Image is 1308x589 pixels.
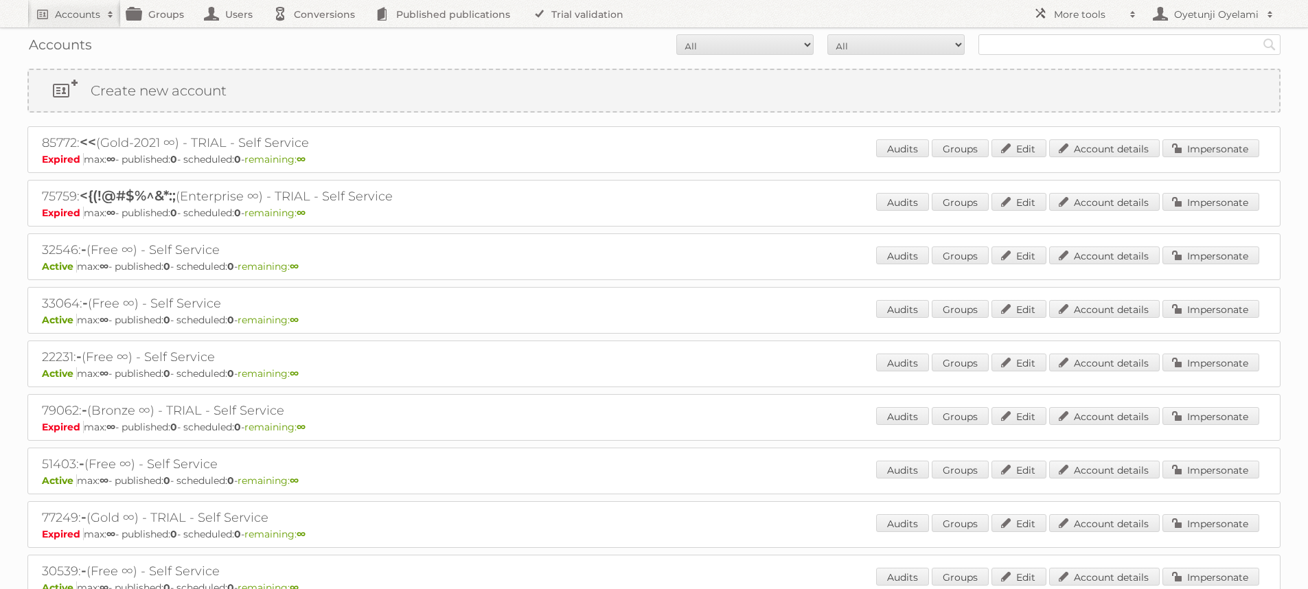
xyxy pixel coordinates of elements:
[876,461,929,478] a: Audits
[42,153,1266,165] p: max: - published: - scheduled: -
[42,294,523,312] h2: 33064: (Free ∞) - Self Service
[932,193,989,211] a: Groups
[55,8,100,21] h2: Accounts
[876,193,929,211] a: Audits
[1049,354,1160,371] a: Account details
[42,421,84,433] span: Expired
[1162,354,1259,371] a: Impersonate
[100,474,108,487] strong: ∞
[290,314,299,326] strong: ∞
[297,207,306,219] strong: ∞
[297,421,306,433] strong: ∞
[42,455,523,473] h2: 51403: (Free ∞) - Self Service
[106,421,115,433] strong: ∞
[82,294,88,311] span: -
[1162,568,1259,586] a: Impersonate
[42,207,84,219] span: Expired
[170,421,177,433] strong: 0
[42,314,77,326] span: Active
[42,207,1266,219] p: max: - published: - scheduled: -
[42,509,523,527] h2: 77249: (Gold ∞) - TRIAL - Self Service
[42,241,523,259] h2: 32546: (Free ∞) - Self Service
[42,528,1266,540] p: max: - published: - scheduled: -
[80,187,176,204] span: <{(!@#$%^&*:;
[991,461,1046,478] a: Edit
[290,260,299,273] strong: ∞
[234,153,241,165] strong: 0
[932,354,989,371] a: Groups
[100,260,108,273] strong: ∞
[1171,8,1260,21] h2: Oyetunji Oyelami
[932,514,989,532] a: Groups
[932,407,989,425] a: Groups
[290,474,299,487] strong: ∞
[227,474,234,487] strong: 0
[76,348,82,365] span: -
[991,246,1046,264] a: Edit
[42,402,523,419] h2: 79062: (Bronze ∞) - TRIAL - Self Service
[1049,568,1160,586] a: Account details
[42,134,523,152] h2: 85772: (Gold-2021 ∞) - TRIAL - Self Service
[42,474,1266,487] p: max: - published: - scheduled: -
[244,153,306,165] span: remaining:
[81,562,87,579] span: -
[1049,300,1160,318] a: Account details
[1049,246,1160,264] a: Account details
[42,528,84,540] span: Expired
[234,421,241,433] strong: 0
[227,314,234,326] strong: 0
[1162,246,1259,264] a: Impersonate
[42,187,523,205] h2: 75759: (Enterprise ∞) - TRIAL - Self Service
[876,407,929,425] a: Audits
[876,246,929,264] a: Audits
[1049,407,1160,425] a: Account details
[234,207,241,219] strong: 0
[1162,514,1259,532] a: Impersonate
[991,407,1046,425] a: Edit
[932,300,989,318] a: Groups
[42,348,523,366] h2: 22231: (Free ∞) - Self Service
[42,421,1266,433] p: max: - published: - scheduled: -
[1162,139,1259,157] a: Impersonate
[42,314,1266,326] p: max: - published: - scheduled: -
[106,207,115,219] strong: ∞
[1162,461,1259,478] a: Impersonate
[876,300,929,318] a: Audits
[100,367,108,380] strong: ∞
[1049,139,1160,157] a: Account details
[1162,300,1259,318] a: Impersonate
[876,568,929,586] a: Audits
[238,260,299,273] span: remaining:
[42,367,77,380] span: Active
[932,246,989,264] a: Groups
[106,528,115,540] strong: ∞
[163,314,170,326] strong: 0
[163,367,170,380] strong: 0
[163,260,170,273] strong: 0
[932,139,989,157] a: Groups
[1049,514,1160,532] a: Account details
[991,300,1046,318] a: Edit
[1054,8,1123,21] h2: More tools
[170,207,177,219] strong: 0
[932,461,989,478] a: Groups
[106,153,115,165] strong: ∞
[42,260,77,273] span: Active
[82,402,87,418] span: -
[1049,461,1160,478] a: Account details
[244,528,306,540] span: remaining:
[290,367,299,380] strong: ∞
[297,153,306,165] strong: ∞
[81,241,87,257] span: -
[932,568,989,586] a: Groups
[244,207,306,219] span: remaining:
[1162,193,1259,211] a: Impersonate
[81,509,87,525] span: -
[42,474,77,487] span: Active
[238,474,299,487] span: remaining:
[991,139,1046,157] a: Edit
[297,528,306,540] strong: ∞
[234,528,241,540] strong: 0
[79,455,84,472] span: -
[876,139,929,157] a: Audits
